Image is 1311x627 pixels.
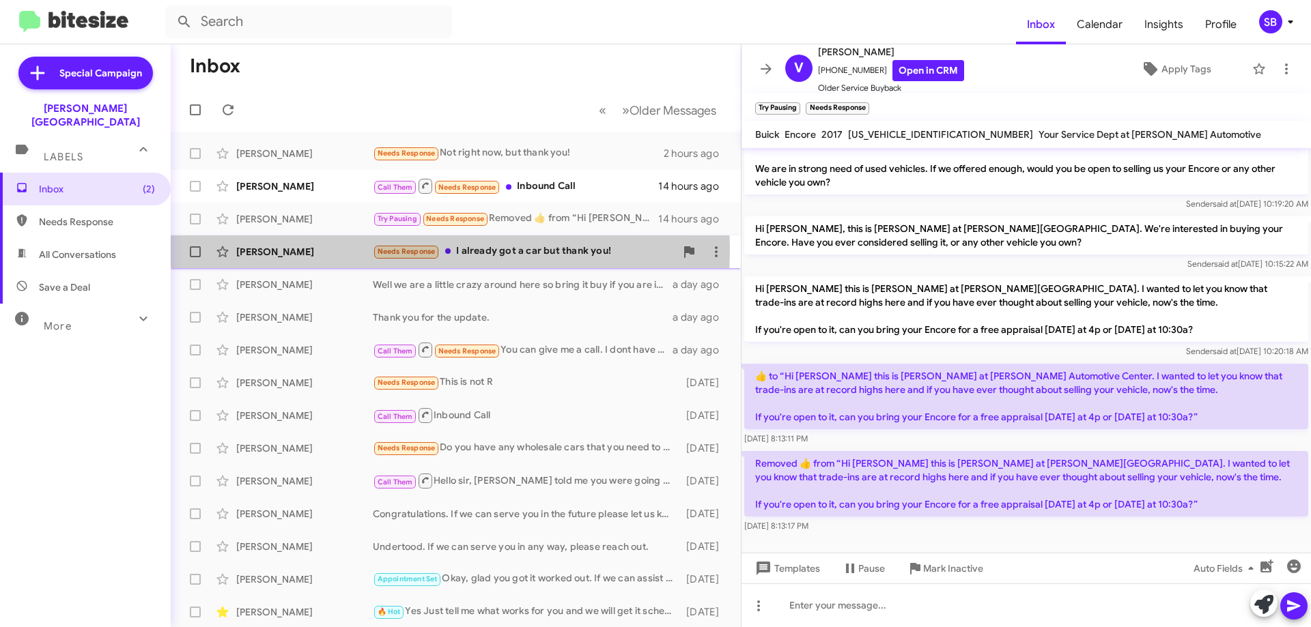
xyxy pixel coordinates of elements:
[378,607,401,616] span: 🔥 Hot
[373,177,658,194] div: Inbound Call
[664,147,730,160] div: 2 hours ago
[622,102,630,119] span: »
[1214,259,1238,269] span: said at
[1066,5,1133,44] span: Calendar
[744,451,1308,516] p: Removed ‌👍‌ from “ Hi [PERSON_NAME] this is [PERSON_NAME] at [PERSON_NAME][GEOGRAPHIC_DATA]. I wa...
[679,507,730,521] div: [DATE]
[373,145,664,161] div: Not right now, but thank you!
[1105,57,1245,81] button: Apply Tags
[378,478,413,486] span: Call Them
[821,128,843,141] span: 2017
[373,278,673,291] div: Well we are a little crazy around here so bring it buy if you are in the area.
[39,215,155,229] span: Needs Response
[679,441,730,455] div: [DATE]
[818,81,964,95] span: Older Service Buyback
[1133,5,1194,44] span: Insights
[236,540,373,553] div: [PERSON_NAME]
[39,182,155,196] span: Inbox
[373,440,679,456] div: Do you have any wholesale cars that you need to get rid of or any age inventory you would like to...
[1259,10,1282,33] div: SB
[755,102,800,115] small: Try Pausing
[1161,57,1211,81] span: Apply Tags
[373,571,679,587] div: Okay, glad you got it worked out. If we can assist you in the future, please let us know.
[236,278,373,291] div: [PERSON_NAME]
[673,278,730,291] div: a day ago
[378,574,438,583] span: Appointment Set
[236,212,373,226] div: [PERSON_NAME]
[794,57,804,79] span: V
[236,376,373,390] div: [PERSON_NAME]
[190,55,240,77] h1: Inbox
[744,364,1308,429] p: ​👍​ to “ Hi [PERSON_NAME] this is [PERSON_NAME] at [PERSON_NAME] Automotive Center. I wanted to l...
[373,407,679,424] div: Inbound Call
[1187,259,1308,269] span: Sender [DATE] 10:15:22 AM
[1183,556,1270,581] button: Auto Fields
[236,507,373,521] div: [PERSON_NAME]
[236,474,373,488] div: [PERSON_NAME]
[744,433,808,443] span: [DATE] 8:13:11 PM
[373,244,675,259] div: I already got a car but thank you!
[18,57,153,89] a: Special Campaign
[378,247,436,256] span: Needs Response
[378,412,413,421] span: Call Them
[630,103,716,118] span: Older Messages
[373,211,658,227] div: Removed ‌👍‌ from “ Hi [PERSON_NAME] this is [PERSON_NAME] at [PERSON_NAME][GEOGRAPHIC_DATA]. I wa...
[806,102,869,115] small: Needs Response
[679,572,730,586] div: [DATE]
[143,182,155,196] span: (2)
[818,60,964,81] span: [PHONE_NUMBER]
[591,96,724,124] nav: Page navigation example
[44,320,72,332] span: More
[1186,199,1308,209] span: Sender [DATE] 10:19:20 AM
[373,472,679,489] div: Hello sir, [PERSON_NAME] told me you were going to come in [DATE]. I am looking forward to workin...
[236,441,373,455] div: [PERSON_NAME]
[378,149,436,158] span: Needs Response
[896,556,994,581] button: Mark Inactive
[744,276,1308,342] p: Hi [PERSON_NAME] this is [PERSON_NAME] at [PERSON_NAME][GEOGRAPHIC_DATA]. I wanted to let you kno...
[785,128,816,141] span: Encore
[378,183,413,192] span: Call Them
[818,44,964,60] span: [PERSON_NAME]
[591,96,615,124] button: Previous
[1194,5,1247,44] a: Profile
[673,343,730,357] div: a day ago
[658,179,730,193] div: 14 hours ago
[858,556,885,581] span: Pause
[679,605,730,619] div: [DATE]
[438,183,496,192] span: Needs Response
[892,60,964,81] a: Open in CRM
[599,102,606,119] span: «
[373,604,679,619] div: Yes Just tell me what works for you and we will get it schedule it.
[236,343,373,357] div: [PERSON_NAME]
[831,556,896,581] button: Pause
[742,556,831,581] button: Templates
[236,605,373,619] div: [PERSON_NAME]
[378,347,413,355] span: Call Them
[679,474,730,488] div: [DATE]
[378,443,436,452] span: Needs Response
[378,378,436,387] span: Needs Response
[426,214,484,223] span: Needs Response
[673,310,730,324] div: a day ago
[373,375,679,390] div: This is not R
[744,216,1308,254] p: Hi [PERSON_NAME], this is [PERSON_NAME] at [PERSON_NAME][GEOGRAPHIC_DATA]. We're interested in bu...
[1247,10,1296,33] button: SB
[1016,5,1066,44] a: Inbox
[1213,199,1237,209] span: said at
[679,376,730,390] div: [DATE]
[752,556,820,581] span: Templates
[39,248,116,261] span: All Conversations
[165,5,452,38] input: Search
[658,212,730,226] div: 14 hours ago
[373,310,673,324] div: Thank you for the update.
[679,409,730,422] div: [DATE]
[378,214,417,223] span: Try Pausing
[1194,556,1259,581] span: Auto Fields
[1213,346,1237,356] span: said at
[236,245,373,259] div: [PERSON_NAME]
[1186,346,1308,356] span: Sender [DATE] 10:20:18 AM
[1039,128,1261,141] span: Your Service Dept at [PERSON_NAME] Automotive
[373,507,679,521] div: Congratulations. If we can serve you in the future please let us know.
